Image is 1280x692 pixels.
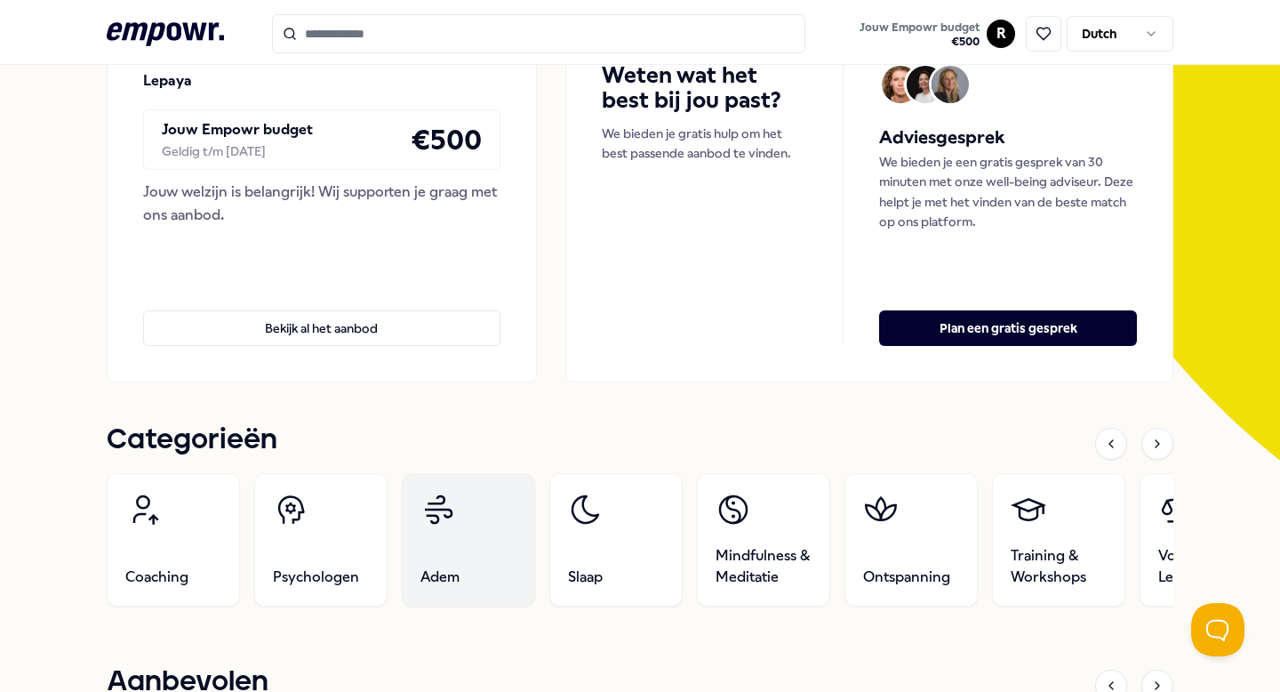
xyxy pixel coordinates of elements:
a: Coaching [107,473,240,607]
img: Avatar [882,66,919,103]
h4: Weten wat het best bij jou past? [602,63,808,113]
img: Avatar [907,66,944,103]
span: Coaching [125,567,188,588]
a: Voeding & Levensstijl [1140,473,1273,607]
p: Lepaya [143,69,192,93]
p: We bieden je een gratis gesprek van 30 minuten met onze well-being adviseur. Deze helpt je met he... [879,152,1137,232]
a: Jouw Empowr budget€500 [852,15,987,52]
a: Bekijk al het aanbod [143,282,500,346]
div: Geldig t/m [DATE] [162,141,313,161]
a: Mindfulness & Meditatie [697,473,830,607]
img: Avatar [932,66,969,103]
span: Ontspanning [863,567,950,588]
button: R [987,20,1015,48]
a: Training & Workshops [992,473,1125,607]
span: Voeding & Levensstijl [1158,545,1254,588]
span: Training & Workshops [1011,545,1107,588]
div: Jouw welzijn is belangrijk! Wij supporten je graag met ons aanbod. [143,181,500,226]
a: Psychologen [254,473,388,607]
p: Jouw Empowr budget [162,118,313,141]
span: € 500 [860,35,980,49]
button: Plan een gratis gesprek [879,310,1137,346]
a: Adem [402,473,535,607]
input: Search for products, categories or subcategories [272,14,805,53]
a: Slaap [549,473,683,607]
span: Mindfulness & Meditatie [716,545,812,588]
p: We bieden je gratis hulp om het best passende aanbod te vinden. [602,124,808,164]
h4: € 500 [411,117,482,162]
h5: Adviesgesprek [879,124,1137,152]
a: Ontspanning [844,473,978,607]
iframe: Help Scout Beacon - Open [1191,603,1244,656]
button: Jouw Empowr budget€500 [856,17,983,52]
h1: Categorieën [107,418,277,463]
span: Psychologen [273,567,359,588]
span: Jouw Empowr budget [860,20,980,35]
span: Slaap [568,567,603,588]
button: Bekijk al het aanbod [143,310,500,346]
span: Adem [420,567,460,588]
